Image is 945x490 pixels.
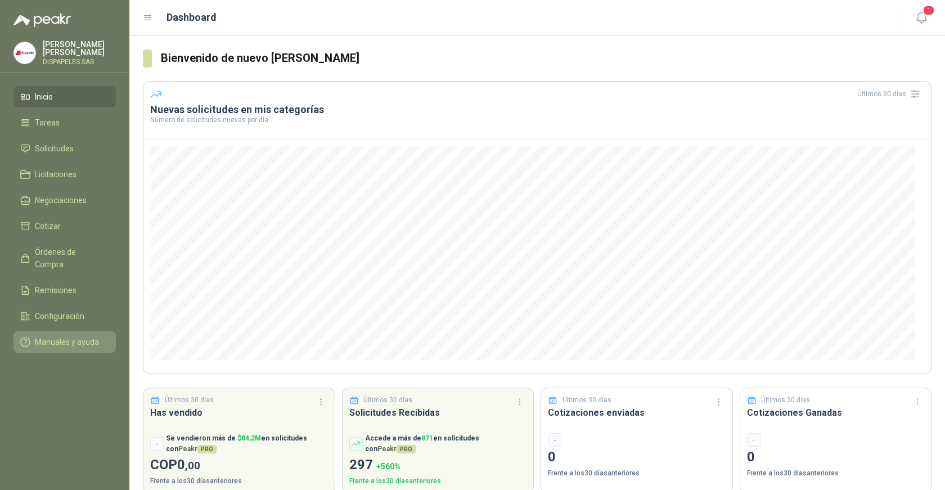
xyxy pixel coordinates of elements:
[13,280,116,301] a: Remisiones
[150,406,328,420] h3: Has vendido
[35,142,74,155] span: Solicitudes
[548,468,726,479] p: Frente a los 30 días anteriores
[13,112,116,133] a: Tareas
[548,433,561,447] div: -
[349,476,527,487] p: Frente a los 30 días anteriores
[35,246,105,271] span: Órdenes de Compra
[747,468,925,479] p: Frente a los 30 días anteriores
[13,14,71,27] img: Logo peakr
[161,50,931,67] h3: Bienvenido de nuevo [PERSON_NAME]
[150,455,328,476] p: COP
[761,395,810,406] p: Últimos 30 días
[197,445,217,453] span: PRO
[911,8,931,28] button: 1
[166,10,217,25] h1: Dashboard
[35,310,84,322] span: Configuración
[421,434,433,442] span: 871
[562,395,611,406] p: Últimos 30 días
[13,86,116,107] a: Inicio
[363,395,412,406] p: Últimos 30 días
[35,336,99,348] span: Manuales y ayuda
[150,437,164,451] div: -
[35,220,61,232] span: Cotizar
[150,103,924,116] h3: Nuevas solicitudes en mis categorías
[13,241,116,275] a: Órdenes de Compra
[14,42,35,64] img: Company Logo
[365,433,527,455] p: Accede a más de en solicitudes con
[857,85,924,103] div: Últimos 30 días
[185,459,200,472] span: ,00
[35,168,76,181] span: Licitaciones
[35,116,60,129] span: Tareas
[548,447,726,468] p: 0
[747,406,925,420] h3: Cotizaciones Ganadas
[377,445,416,453] span: Peakr
[349,406,527,420] h3: Solicitudes Recibidas
[922,5,935,16] span: 1
[177,457,200,473] span: 0
[376,462,400,471] span: + 560 %
[747,447,925,468] p: 0
[43,59,116,65] p: DISPAPELES SAS
[150,476,328,487] p: Frente a los 30 días anteriores
[397,445,416,453] span: PRO
[178,445,217,453] span: Peakr
[349,455,527,476] p: 297
[13,138,116,159] a: Solicitudes
[35,194,87,206] span: Negociaciones
[165,395,214,406] p: Últimos 30 días
[13,305,116,327] a: Configuración
[13,331,116,353] a: Manuales y ayuda
[13,190,116,211] a: Negociaciones
[35,284,76,296] span: Remisiones
[13,164,116,185] a: Licitaciones
[166,433,328,455] p: Se vendieron más de en solicitudes con
[150,116,924,123] p: Número de solicitudes nuevas por día
[548,406,726,420] h3: Cotizaciones enviadas
[237,434,261,442] span: $ 84,2M
[747,433,760,447] div: -
[13,215,116,237] a: Cotizar
[35,91,53,103] span: Inicio
[43,41,116,56] p: [PERSON_NAME] [PERSON_NAME]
